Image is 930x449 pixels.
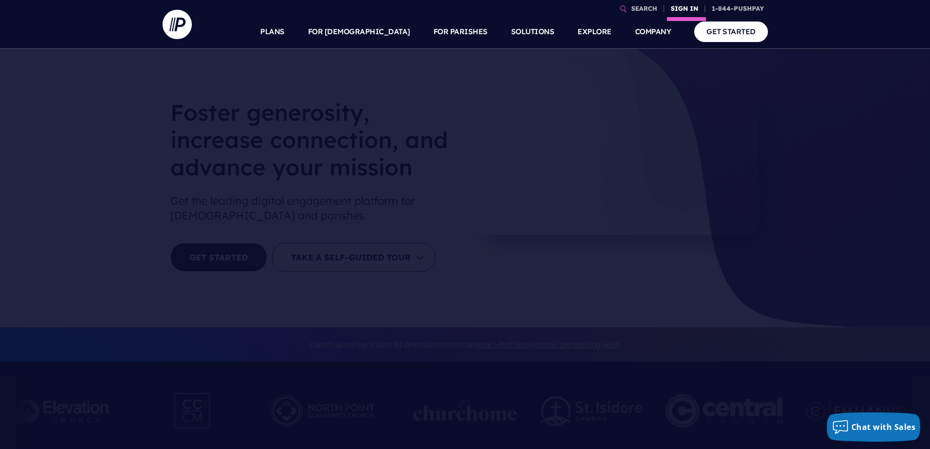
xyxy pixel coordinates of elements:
a: FOR PARISHES [434,15,488,49]
a: EXPLORE [578,15,612,49]
a: SOLUTIONS [511,15,555,49]
a: FOR [DEMOGRAPHIC_DATA] [308,15,410,49]
a: PLANS [260,15,285,49]
a: COMPANY [635,15,671,49]
button: Chat with Sales [827,412,921,442]
a: GET STARTED [694,21,768,42]
span: Chat with Sales [851,422,916,432]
